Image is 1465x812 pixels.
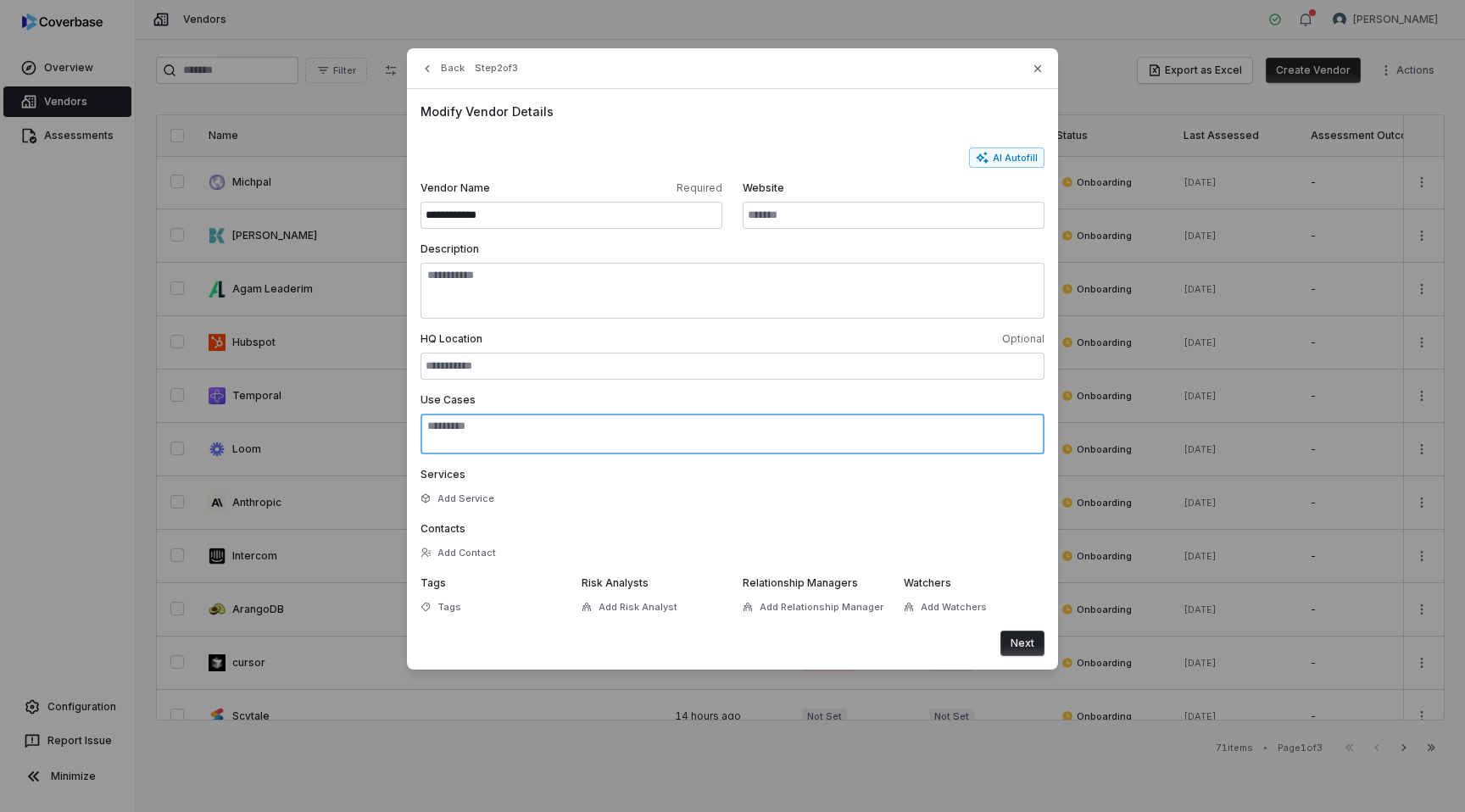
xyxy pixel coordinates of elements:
button: Next [1000,631,1044,656]
button: AI Autofill [969,147,1044,168]
button: Add Contact [415,537,501,568]
span: Step 2 of 3 [475,62,518,75]
span: Description [421,242,479,255]
span: Relationship Managers [743,576,858,589]
span: Vendor Name [421,181,568,195]
span: HQ Location [421,332,729,346]
button: Add Watchers [899,592,992,622]
span: Add Risk Analyst [599,601,677,614]
button: Add Service [415,483,499,514]
span: Tags [437,601,461,614]
span: Modify Vendor Details [421,103,1044,120]
span: Services [421,468,465,481]
span: Watchers [904,576,951,589]
span: Use Cases [421,393,476,406]
span: Risk Analysts [582,576,649,589]
span: Optional [736,332,1044,346]
span: Website [743,181,1044,195]
span: Contacts [421,522,465,535]
span: Add Relationship Manager [760,601,883,614]
button: Back [415,53,470,84]
span: Tags [421,576,446,589]
span: Required [575,181,722,195]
